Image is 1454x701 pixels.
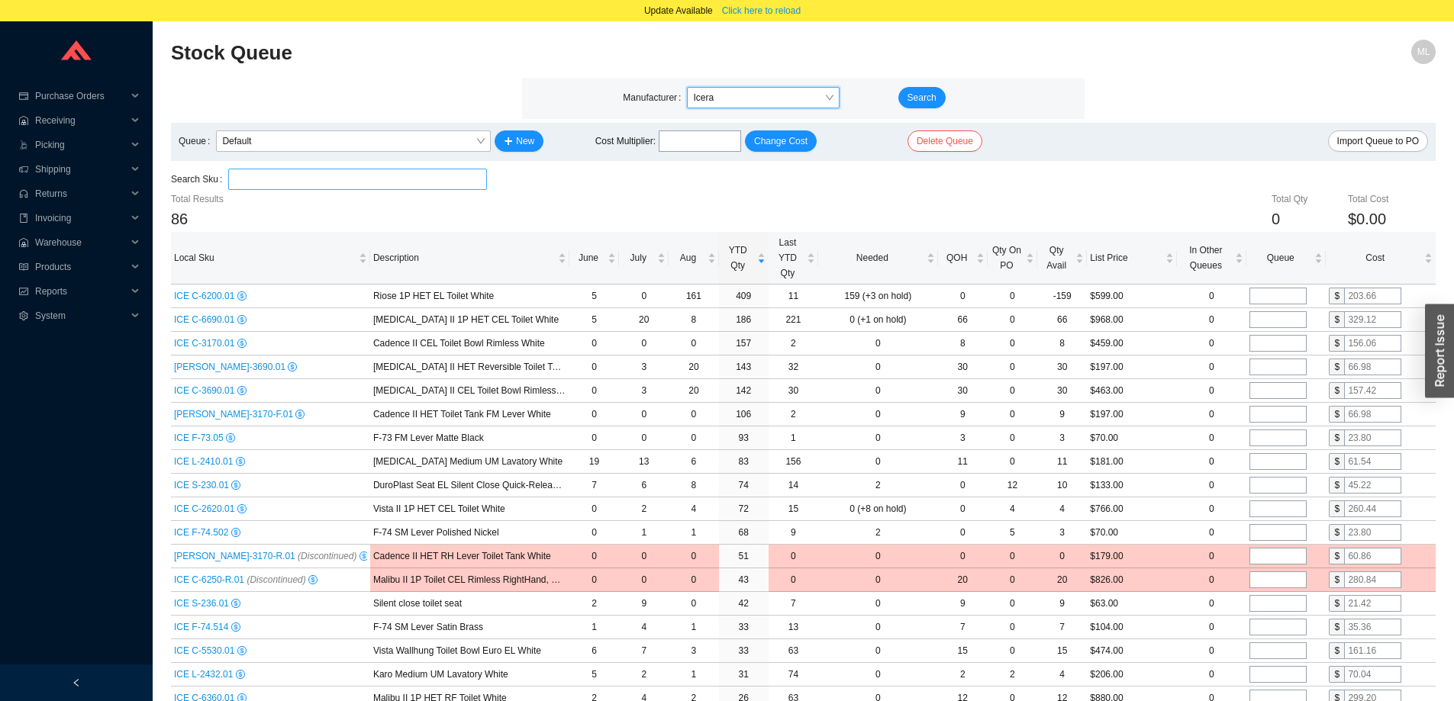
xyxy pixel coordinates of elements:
td: $70.00 [1087,521,1176,545]
span: setting [18,311,29,320]
td: Muse II CEL Toilet Bowl Rimless White [370,379,569,403]
span: Receiving [35,108,127,133]
td: 0 [988,545,1037,568]
td: 30 [938,379,988,403]
span: dollar [237,339,247,348]
input: 45.22 [1344,477,1401,494]
td: 0 [818,355,938,379]
td: 0 [938,521,988,545]
td: 157 [719,332,769,355]
th: Description sortable [370,232,569,285]
div: $ [1329,335,1344,352]
i: (Discontinued) [247,574,305,585]
td: 0 [1177,545,1246,568]
td: 5 [988,521,1037,545]
span: Reports [35,279,127,304]
td: 6 [669,450,718,474]
span: Warehouse [35,230,127,255]
td: 51 [719,545,769,568]
span: Search [908,90,937,105]
td: 8 [1037,332,1087,355]
td: 42 [719,592,769,616]
td: 0 [1177,521,1246,545]
td: 4 [1037,497,1087,521]
td: 20 [938,568,988,592]
th: QOH sortable [938,232,988,285]
span: ICE C-5530.01 [174,645,237,656]
td: $181.00 [1087,450,1176,474]
td: 0 [669,592,718,616]
td: 1 [769,426,818,450]
th: Last YTD Qty sortable [769,232,818,285]
span: Last YTD Qty [772,235,804,281]
td: 12 [988,474,1037,497]
input: 61.54 [1344,453,1401,470]
span: customer-service [18,189,29,198]
td: 83 [719,450,769,474]
td: 30 [1037,379,1087,403]
td: 2 [818,521,938,545]
td: 2 [769,332,818,355]
td: 30 [769,379,818,403]
td: 0 [619,332,669,355]
span: New [516,133,534,149]
span: ICE L-2410.01 [174,456,236,467]
span: Purchase Orders [35,84,127,108]
span: ICE C-2620.01 [174,503,237,514]
label: Manufacturer [623,87,687,108]
td: 0 [769,568,818,592]
td: 11 [938,450,988,474]
td: 4 [669,497,718,521]
span: Needed [821,250,924,265]
td: 0 [818,450,938,474]
td: 0 [938,285,988,308]
td: 0 [818,379,938,403]
td: 9 [938,592,988,616]
td: 15 [769,497,818,521]
td: 0 [569,521,619,545]
td: 10 [1037,474,1087,497]
span: Default [222,131,485,151]
td: $599.00 [1087,285,1176,308]
button: Search [898,87,946,108]
td: 0 [818,545,938,568]
td: 0 [569,379,619,403]
td: 3 [619,355,669,379]
td: 14 [769,474,818,497]
span: Import Queue to PO [1337,133,1419,149]
td: 0 [988,592,1037,616]
td: 0 [938,474,988,497]
td: 3 [619,379,669,403]
td: 8 [669,308,718,332]
td: 20 [669,355,718,379]
td: 30 [938,355,988,379]
td: 409 [719,285,769,308]
span: dollar [231,481,240,490]
h2: Stock Queue [171,40,1120,66]
td: Muse II HET Reversible Toilet Tank White [370,355,569,379]
div: $ [1329,500,1344,517]
td: 0 [669,426,718,450]
td: 0 [1177,497,1246,521]
span: dollar [237,386,247,395]
td: 7 [569,474,619,497]
span: credit-card [18,92,29,101]
input: 329.12 [1344,311,1401,328]
span: YTD Qty [722,243,754,273]
span: read [18,262,29,272]
span: 0 [1272,211,1280,227]
td: 9 [619,592,669,616]
td: 142 [719,379,769,403]
div: $ [1329,524,1344,541]
label: Queue [179,130,216,152]
td: 0 [569,332,619,355]
td: 0 [1177,285,1246,308]
span: dollar [308,575,318,584]
span: dollar [295,410,305,419]
input: 161.16 [1344,642,1401,659]
td: 0 [569,545,619,568]
span: System [35,304,127,328]
td: 20 [619,308,669,332]
th: Cost sortable [1326,232,1436,285]
span: June [572,250,604,265]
